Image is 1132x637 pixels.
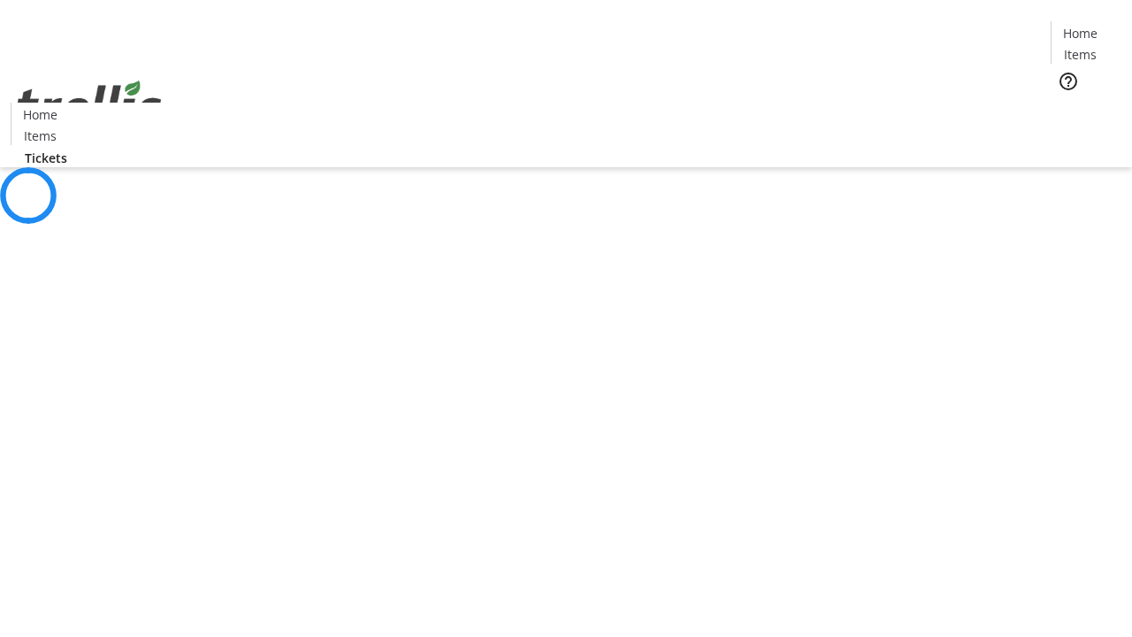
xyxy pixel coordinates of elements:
span: Home [1063,24,1098,42]
a: Tickets [1051,103,1121,121]
button: Help [1051,64,1086,99]
span: Tickets [25,149,67,167]
a: Tickets [11,149,81,167]
a: Home [1052,24,1108,42]
a: Items [11,127,68,145]
span: Items [1064,45,1097,64]
span: Items [24,127,57,145]
a: Home [11,105,68,124]
img: Orient E2E Organization d5sCwGF6H7's Logo [11,61,168,150]
span: Tickets [1065,103,1107,121]
span: Home [23,105,57,124]
a: Items [1052,45,1108,64]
